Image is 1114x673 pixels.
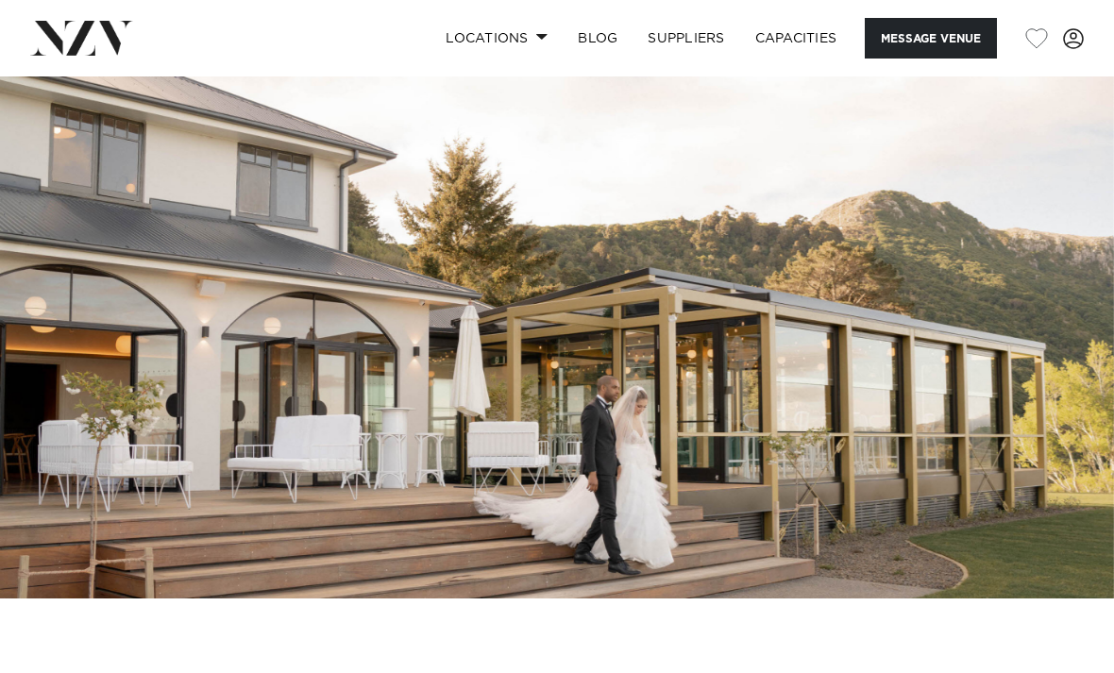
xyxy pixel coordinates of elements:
[740,18,852,59] a: Capacities
[30,21,133,55] img: nzv-logo.png
[430,18,563,59] a: Locations
[865,18,997,59] button: Message Venue
[563,18,633,59] a: BLOG
[633,18,739,59] a: SUPPLIERS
